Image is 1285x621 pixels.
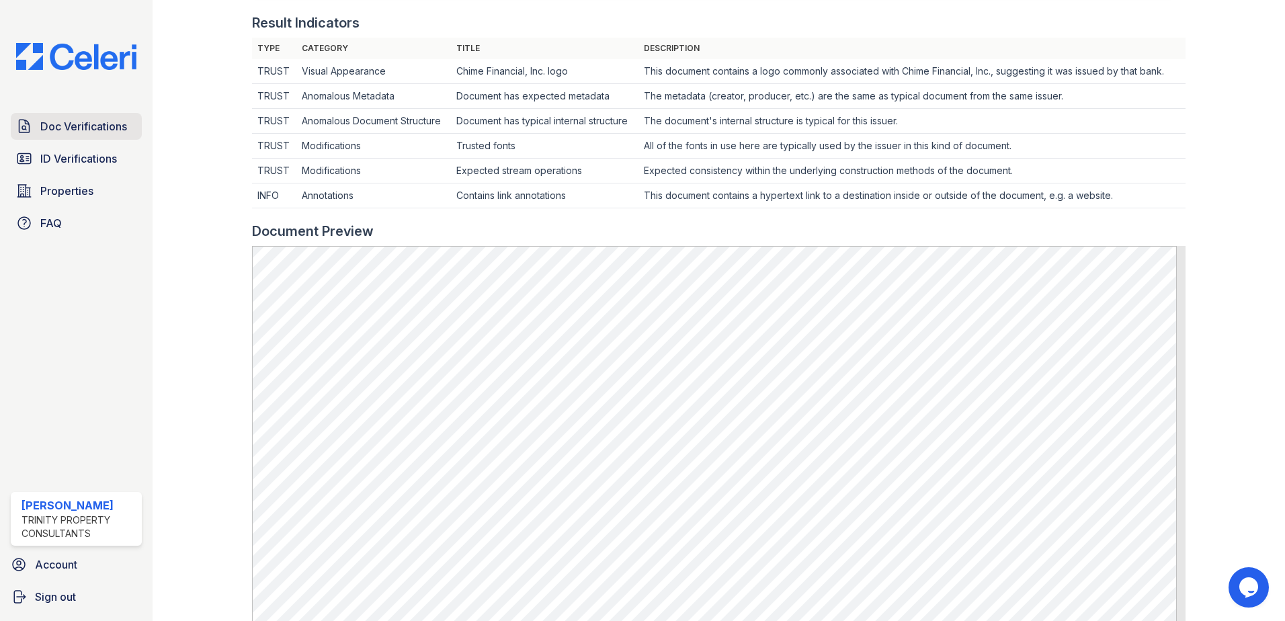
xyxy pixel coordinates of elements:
td: Trusted fonts [451,134,638,159]
td: Annotations [296,183,451,208]
td: Document has typical internal structure [451,109,638,134]
th: Title [451,38,638,59]
div: Result Indicators [252,13,360,32]
th: Type [252,38,296,59]
span: Sign out [35,589,76,605]
span: Account [35,556,77,573]
td: The metadata (creator, producer, etc.) are the same as typical document from the same issuer. [638,84,1186,109]
div: Trinity Property Consultants [22,513,136,540]
iframe: chat widget [1229,567,1272,608]
span: ID Verifications [40,151,117,167]
td: Contains link annotations [451,183,638,208]
span: Properties [40,183,93,199]
td: Anomalous Metadata [296,84,451,109]
a: Sign out [5,583,147,610]
span: Doc Verifications [40,118,127,134]
div: Document Preview [252,222,374,241]
td: TRUST [252,159,296,183]
td: The document's internal structure is typical for this issuer. [638,109,1186,134]
th: Category [296,38,451,59]
a: Account [5,551,147,578]
td: Modifications [296,134,451,159]
td: Chime Financial, Inc. logo [451,59,638,84]
td: Document has expected metadata [451,84,638,109]
td: This document contains a logo commonly associated with Chime Financial, Inc., suggesting it was i... [638,59,1186,84]
a: Doc Verifications [11,113,142,140]
td: Modifications [296,159,451,183]
th: Description [638,38,1186,59]
a: Properties [11,177,142,204]
td: Anomalous Document Structure [296,109,451,134]
img: CE_Logo_Blue-a8612792a0a2168367f1c8372b55b34899dd931a85d93a1a3d3e32e68fde9ad4.png [5,43,147,70]
td: Expected stream operations [451,159,638,183]
td: TRUST [252,84,296,109]
a: ID Verifications [11,145,142,172]
td: Visual Appearance [296,59,451,84]
a: FAQ [11,210,142,237]
td: INFO [252,183,296,208]
td: All of the fonts in use here are typically used by the issuer in this kind of document. [638,134,1186,159]
td: TRUST [252,59,296,84]
td: TRUST [252,109,296,134]
div: [PERSON_NAME] [22,497,136,513]
td: Expected consistency within the underlying construction methods of the document. [638,159,1186,183]
td: This document contains a hypertext link to a destination inside or outside of the document, e.g. ... [638,183,1186,208]
span: FAQ [40,215,62,231]
td: TRUST [252,134,296,159]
